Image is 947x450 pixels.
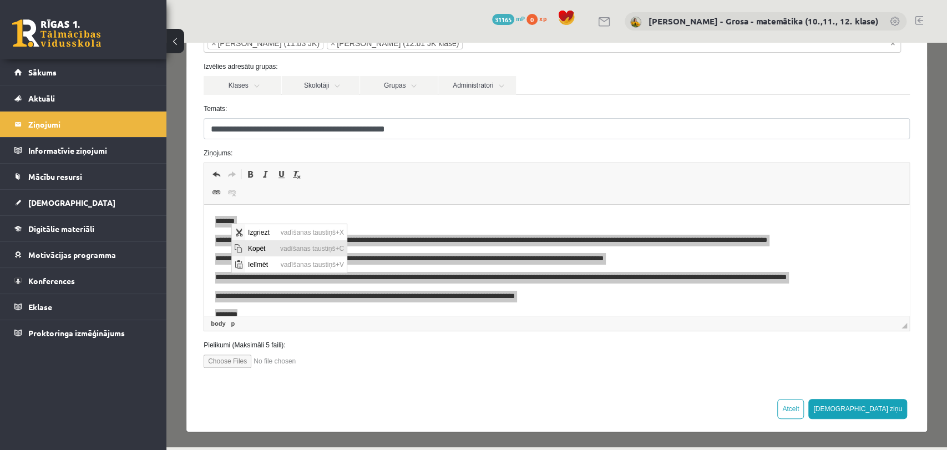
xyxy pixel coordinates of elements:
a: [PERSON_NAME] - Grosa - matemātika (10.,11., 12. klase) [649,16,878,27]
a: Atcelt (vadīšanas taustiņš+Z) [42,124,58,139]
iframe: Bagātinātā teksta redaktors, wiswyg-editor-47433778694480-1760356888-830 [38,162,743,273]
a: Atkārtot (vadīšanas taustiņš+Y) [58,124,73,139]
a: Eklase [14,294,153,320]
span: Mācību resursi [28,171,82,181]
a: Pasvītrojums (vadīšanas taustiņš+U) [107,124,123,139]
span: mP [516,14,525,23]
a: Aktuāli [14,85,153,111]
a: [DEMOGRAPHIC_DATA] [14,190,153,215]
span: Sākums [28,67,57,77]
a: Slīpraksts (vadīšanas taustiņš+I) [92,124,107,139]
a: Saite (vadīšanas taustiņš+K) [42,143,58,157]
img: Laima Tukāne - Grosa - matemātika (10.,11., 12. klase) [630,17,641,28]
span: 31165 [492,14,514,25]
button: [DEMOGRAPHIC_DATA] ziņu [642,356,741,376]
span: Digitālie materiāli [28,224,94,234]
span: vadīšanas taustiņš+C [45,16,115,32]
label: Ziņojums: [29,105,752,115]
a: Administratori [272,33,350,52]
a: Rīgas 1. Tālmācības vidusskola [12,19,101,47]
span: 0 [526,14,538,25]
span: Eklase [28,302,52,312]
a: Klases [37,33,115,52]
a: Konferences [14,268,153,294]
span: Mērogot [735,280,741,286]
a: Noņemt stilus [123,124,138,139]
a: Mācību resursi [14,164,153,189]
span: Kopēt [13,16,45,32]
a: Ziņojumi [14,112,153,137]
a: 31165 mP [492,14,525,23]
legend: Ziņojumi [28,112,153,137]
span: Proktoringa izmēģinājums [28,328,125,338]
label: Izvēlies adresātu grupas: [29,19,752,29]
span: [DEMOGRAPHIC_DATA] [28,198,115,208]
a: 0 xp [526,14,552,23]
button: Atcelt [611,356,637,376]
span: Konferences [28,276,75,286]
a: Informatīvie ziņojumi [14,138,153,163]
a: body elements [42,276,61,286]
a: Sākums [14,59,153,85]
span: Ielīmēt [13,32,46,48]
label: Pielikumi (Maksimāli 5 faili): [29,297,752,307]
a: Grupas [194,33,271,52]
a: Motivācijas programma [14,242,153,267]
a: p elements [62,276,70,286]
a: Skolotāji [115,33,193,52]
label: Temats: [29,61,752,71]
body: Bagātinātā teksta redaktors, wiswyg-editor-47433778694480-1760356888-830 [11,11,694,116]
span: vadīšanas taustiņš+V [46,32,115,48]
a: Atsaistīt [58,143,73,157]
legend: Informatīvie ziņojumi [28,138,153,163]
span: xp [539,14,546,23]
a: Digitālie materiāli [14,216,153,241]
span: Motivācijas programma [28,250,116,260]
span: Aktuāli [28,93,55,103]
a: Proktoringa izmēģinājums [14,320,153,346]
a: Treknraksts (vadīšanas taustiņš+B) [76,124,92,139]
